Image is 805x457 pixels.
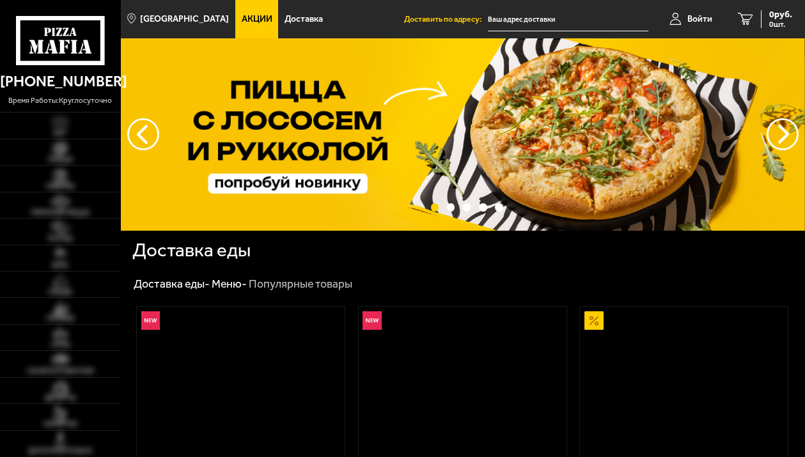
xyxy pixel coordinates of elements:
[134,277,210,290] a: Доставка еды-
[495,203,503,212] button: точки переключения
[127,118,159,150] button: следующий
[767,118,799,150] button: предыдущий
[285,15,323,24] span: Доставка
[141,311,160,330] img: Новинка
[363,311,382,330] img: Новинка
[431,203,439,212] button: точки переключения
[212,277,247,290] a: Меню-
[404,15,488,24] span: Доставить по адресу:
[132,240,251,259] h1: Доставка еды
[584,311,604,330] img: Акционный
[140,15,229,24] span: [GEOGRAPHIC_DATA]
[447,203,455,212] button: точки переключения
[769,20,792,28] span: 0 шт.
[769,10,792,19] span: 0 руб.
[242,15,272,24] span: Акции
[249,276,352,291] div: Популярные товары
[463,203,471,212] button: точки переключения
[479,203,487,212] button: точки переключения
[687,15,712,24] span: Войти
[488,8,649,31] input: Ваш адрес доставки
